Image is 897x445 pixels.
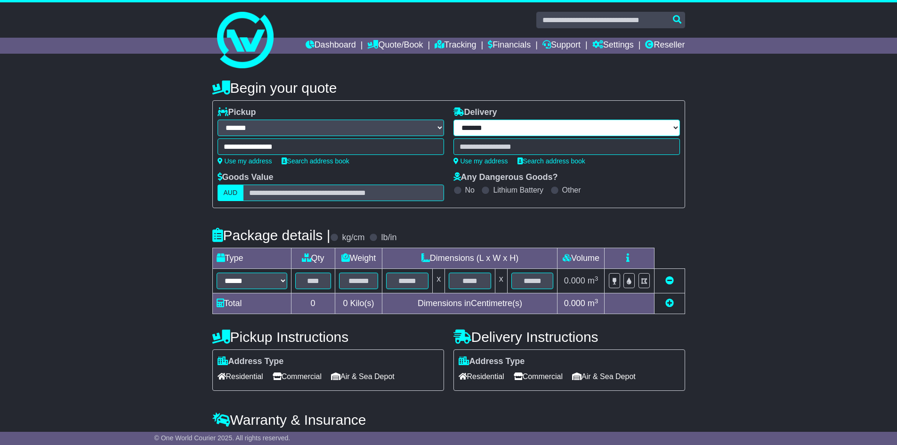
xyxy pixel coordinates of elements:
span: Commercial [514,369,563,384]
a: Support [542,38,581,54]
label: lb/in [381,233,396,243]
td: Dimensions in Centimetre(s) [382,293,558,314]
td: Type [212,248,291,269]
td: Total [212,293,291,314]
td: Qty [291,248,335,269]
a: Reseller [645,38,685,54]
a: Dashboard [306,38,356,54]
a: Use my address [218,157,272,165]
sup: 3 [595,275,598,282]
a: Add new item [665,299,674,308]
span: m [588,276,598,285]
h4: Package details | [212,227,331,243]
label: Lithium Battery [493,186,543,194]
span: Air & Sea Depot [572,369,636,384]
span: © One World Courier 2025. All rights reserved. [154,434,291,442]
span: Residential [459,369,504,384]
span: Commercial [273,369,322,384]
td: Kilo(s) [335,293,382,314]
label: Pickup [218,107,256,118]
a: Quote/Book [367,38,423,54]
td: Volume [558,248,605,269]
h4: Pickup Instructions [212,329,444,345]
h4: Delivery Instructions [453,329,685,345]
a: Remove this item [665,276,674,285]
label: No [465,186,475,194]
label: AUD [218,185,244,201]
label: Delivery [453,107,497,118]
label: Address Type [459,356,525,367]
h4: Warranty & Insurance [212,412,685,428]
a: Tracking [435,38,476,54]
sup: 3 [595,298,598,305]
a: Use my address [453,157,508,165]
label: Address Type [218,356,284,367]
td: x [433,269,445,293]
label: kg/cm [342,233,364,243]
td: 0 [291,293,335,314]
span: Residential [218,369,263,384]
label: Other [562,186,581,194]
span: Air & Sea Depot [331,369,395,384]
label: Any Dangerous Goods? [453,172,558,183]
a: Settings [592,38,634,54]
label: Goods Value [218,172,274,183]
h4: Begin your quote [212,80,685,96]
a: Financials [488,38,531,54]
a: Search address book [282,157,349,165]
td: Dimensions (L x W x H) [382,248,558,269]
td: x [495,269,507,293]
span: 0.000 [564,276,585,285]
td: Weight [335,248,382,269]
span: 0.000 [564,299,585,308]
a: Search address book [517,157,585,165]
span: m [588,299,598,308]
span: 0 [343,299,347,308]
